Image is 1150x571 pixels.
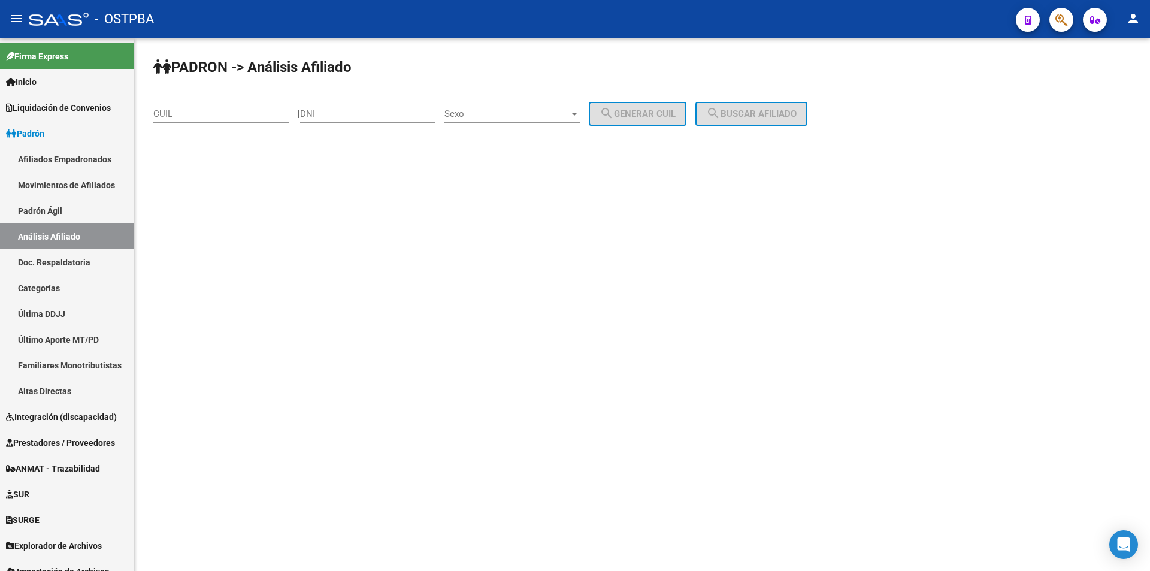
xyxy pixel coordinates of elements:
[706,106,721,120] mat-icon: search
[95,6,154,32] span: - OSTPBA
[1126,11,1140,26] mat-icon: person
[6,436,115,449] span: Prestadores / Proveedores
[6,488,29,501] span: SUR
[6,75,37,89] span: Inicio
[153,59,352,75] strong: PADRON -> Análisis Afiliado
[444,108,569,119] span: Sexo
[6,127,44,140] span: Padrón
[1109,530,1138,559] div: Open Intercom Messenger
[6,539,102,552] span: Explorador de Archivos
[298,108,695,119] div: |
[6,410,117,424] span: Integración (discapacidad)
[600,108,676,119] span: Generar CUIL
[6,101,111,114] span: Liquidación de Convenios
[706,108,797,119] span: Buscar afiliado
[600,106,614,120] mat-icon: search
[10,11,24,26] mat-icon: menu
[695,102,807,126] button: Buscar afiliado
[6,462,100,475] span: ANMAT - Trazabilidad
[6,513,40,527] span: SURGE
[589,102,686,126] button: Generar CUIL
[6,50,68,63] span: Firma Express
